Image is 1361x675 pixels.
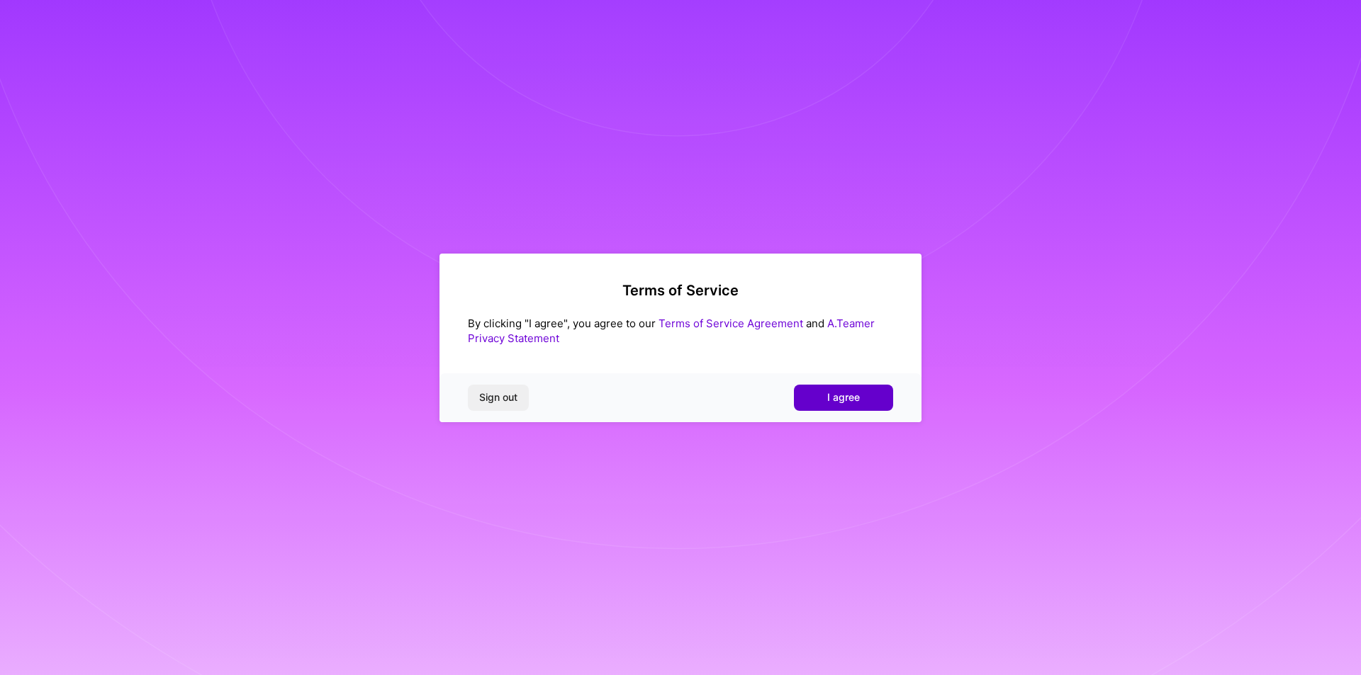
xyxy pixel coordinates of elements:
[468,316,893,346] div: By clicking "I agree", you agree to our and
[794,385,893,410] button: I agree
[827,390,860,404] span: I agree
[468,282,893,299] h2: Terms of Service
[479,390,517,404] span: Sign out
[659,317,803,330] a: Terms of Service Agreement
[468,385,529,410] button: Sign out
